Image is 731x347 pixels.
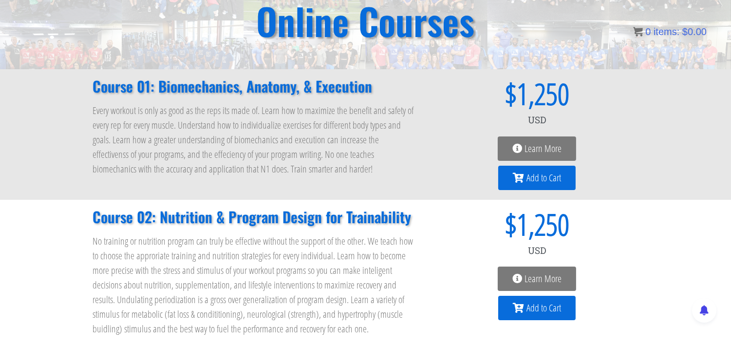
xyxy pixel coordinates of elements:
[682,26,688,37] span: $
[682,26,707,37] bdi: 0.00
[436,239,638,262] div: USD
[517,210,569,239] span: 1,250
[498,267,576,291] a: Learn More
[525,274,562,284] span: Learn More
[498,136,576,161] a: Learn More
[498,296,576,320] a: Add to Cart
[525,144,562,154] span: Learn More
[654,26,679,37] span: items:
[526,173,561,183] span: Add to Cart
[436,108,638,132] div: USD
[93,210,416,224] h2: Course 02: Nutrition & Program Design for Trainability
[436,79,517,108] span: $
[498,166,576,190] a: Add to Cart
[257,2,475,39] h2: Online Courses
[645,26,651,37] span: 0
[526,303,561,313] span: Add to Cart
[436,210,517,239] span: $
[633,26,707,37] a: 0 items: $0.00
[93,79,416,94] h2: Course 01: Biomechanics, Anatomy, & Execution
[517,79,569,108] span: 1,250
[93,234,416,336] p: No training or nutrition program can truly be effective without the support of the other. We teac...
[93,103,416,176] p: Every workout is only as good as the reps its made of. Learn how to maximize the benefit and safe...
[633,27,643,37] img: icon11.png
